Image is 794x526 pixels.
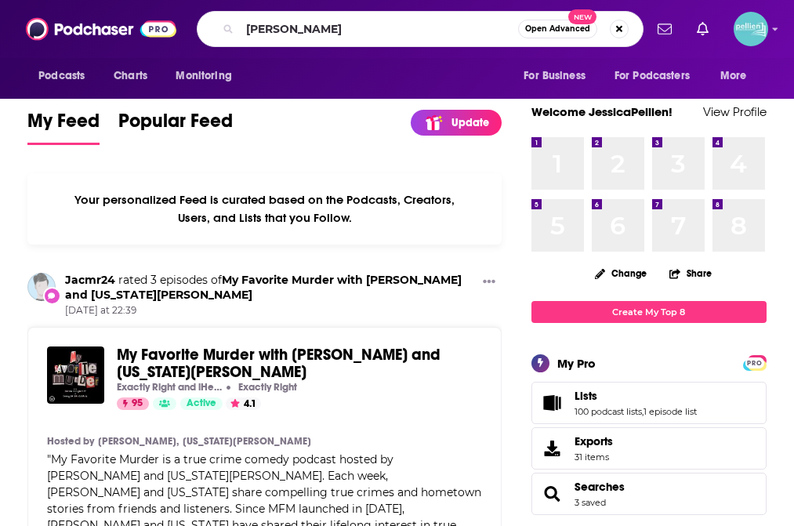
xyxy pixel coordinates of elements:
[118,109,233,145] a: Popular Feed
[575,434,613,448] span: Exports
[524,65,586,87] span: For Business
[117,346,470,381] a: My Favorite Murder with [PERSON_NAME] and [US_STATE][PERSON_NAME]
[531,104,673,119] a: Welcome JessicaPellien!
[234,381,297,394] a: Exactly RightExactly Right
[575,497,606,508] a: 3 saved
[132,396,143,412] span: 95
[65,273,462,302] a: My Favorite Murder with Karen Kilgariff and Georgia Hardstark
[240,16,518,42] input: Search podcasts, credits, & more...
[117,345,441,382] span: My Favorite Murder with [PERSON_NAME] and [US_STATE][PERSON_NAME]
[98,435,179,448] a: [PERSON_NAME],
[47,435,94,448] h4: Hosted by
[642,406,644,417] span: ,
[537,392,568,414] a: Lists
[575,389,597,403] span: Lists
[537,483,568,505] a: Searches
[669,258,712,288] button: Share
[575,452,613,463] span: 31 items
[586,263,656,283] button: Change
[604,61,712,91] button: open menu
[734,12,768,46] span: Logged in as JessicaPellien
[27,173,502,245] div: Your personalized Feed is curated based on the Podcasts, Creators, Users, and Lists that you Follow.
[118,109,233,142] span: Popular Feed
[165,61,252,91] button: open menu
[720,65,747,87] span: More
[65,273,477,303] h3: of
[644,406,697,417] a: 1 episode list
[651,16,678,42] a: Show notifications dropdown
[709,61,767,91] button: open menu
[531,382,767,424] span: Lists
[691,16,715,42] a: Show notifications dropdown
[745,356,764,368] a: PRO
[183,435,311,448] a: [US_STATE][PERSON_NAME]
[118,273,208,287] span: rated 3 episodes
[531,427,767,470] a: Exports
[734,12,768,46] img: User Profile
[117,397,149,410] a: 95
[47,346,104,404] img: My Favorite Murder with Karen Kilgariff and Georgia Hardstark
[703,104,767,119] a: View Profile
[27,273,56,301] img: Jacmr24
[26,14,176,44] img: Podchaser - Follow, Share and Rate Podcasts
[114,65,147,87] span: Charts
[575,406,642,417] a: 100 podcast lists
[575,389,697,403] a: Lists
[180,397,223,410] a: Active
[65,304,477,317] span: [DATE] at 22:39
[513,61,605,91] button: open menu
[531,473,767,515] span: Searches
[65,273,115,287] a: Jacmr24
[518,20,597,38] button: Open AdvancedNew
[117,381,223,394] p: Exactly Right and iHeartPodcasts
[477,273,502,292] button: Show More Button
[187,396,216,412] span: Active
[451,116,489,129] p: Update
[238,381,297,394] p: Exactly Right
[176,65,231,87] span: Monitoring
[537,437,568,459] span: Exports
[38,65,85,87] span: Podcasts
[745,357,764,369] span: PRO
[27,61,105,91] button: open menu
[568,9,596,24] span: New
[557,356,596,371] div: My Pro
[27,109,100,145] a: My Feed
[575,480,625,494] a: Searches
[411,110,502,136] a: Update
[734,12,768,46] button: Show profile menu
[103,61,157,91] a: Charts
[525,25,590,33] span: Open Advanced
[27,109,100,142] span: My Feed
[43,287,60,304] div: New Review
[531,301,767,322] a: Create My Top 8
[197,11,644,47] div: Search podcasts, credits, & more...
[226,397,261,410] button: 4.1
[615,65,690,87] span: For Podcasters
